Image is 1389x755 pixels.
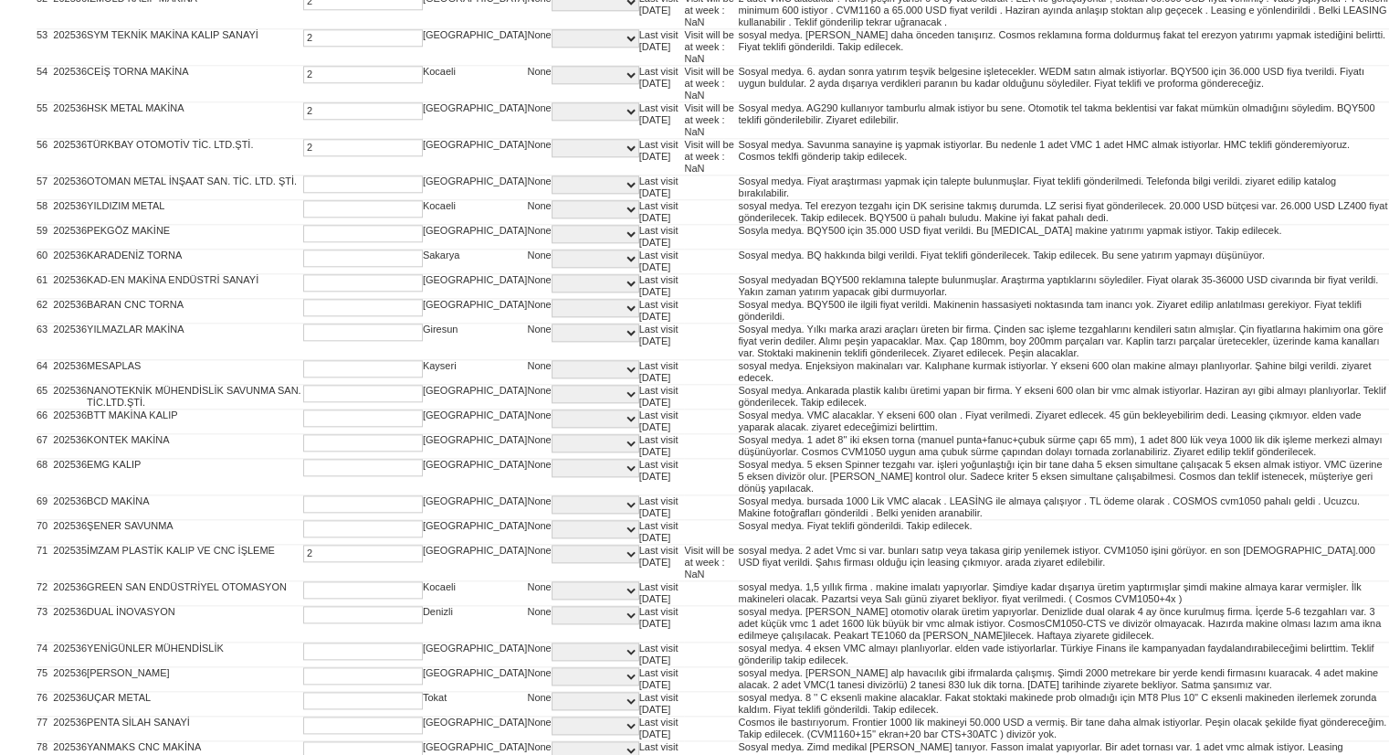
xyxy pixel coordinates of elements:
[738,606,1389,643] td: sosyal medya. [PERSON_NAME] otomotiv olarak üretim yapıyorlar. Denizlide dual olarak 4 ay önce ku...
[87,434,303,459] td: KONTEK MAKİNA
[87,385,303,409] td: NANOTEKNİK MÜHENDİSLİK SAVUNMA SAN. TİC.LTD.ŞTİ.
[738,360,1389,385] td: sosyal medya. Enjeksiyon makinaları var. Kalıphane kurmak istiyorlar. Y ekseni 600 olan makine al...
[37,581,53,606] td: 72
[76,250,87,274] td: 36
[527,717,551,741] td: None
[53,200,75,225] td: 2025
[423,274,528,299] td: [GEOGRAPHIC_DATA]
[527,29,551,66] td: None
[738,520,1389,545] td: Sosyal medya. Fiyat teklifi gönderildi. Takip edilecek.
[639,692,685,717] td: Last visit [DATE]
[87,545,303,581] td: İMZAM PLASTİK KALIP VE CNC İŞLEME
[527,581,551,606] td: None
[738,409,1389,434] td: Sosyal medya. VMC alacaklar. Y ekseni 600 olan . Fiyat verilmedi. Ziyaret edlecek. 45 gün bekleye...
[527,459,551,495] td: None
[527,274,551,299] td: None
[87,692,303,717] td: UÇAR METAL
[527,409,551,434] td: None
[76,360,87,385] td: 36
[76,643,87,667] td: 36
[423,545,528,581] td: [GEOGRAPHIC_DATA]
[87,324,303,360] td: YILMAZLAR MAKİNA
[53,692,75,717] td: 2025
[87,520,303,545] td: ŞENER SAVUNMA
[37,299,53,324] td: 62
[87,459,303,495] td: EMG KALIP
[738,250,1389,274] td: Sosyal medya. BQ hakkında bilgi verildi. Fiyat teklifi gönderilecek. Takip edilecek. Bu sene yatı...
[37,459,53,495] td: 68
[639,495,685,520] td: Last visit [DATE]
[423,409,528,434] td: [GEOGRAPHIC_DATA]
[53,385,75,409] td: 2025
[738,545,1389,581] td: sosyal medya. 2 adet Vmc si var. bunları satıp veya takasa girip yenilemek istiyor. CVM1050 işini...
[37,520,53,545] td: 70
[53,520,75,545] td: 2025
[87,200,303,225] td: YILDIZIM METAL
[87,495,303,520] td: BCD MAKİNA
[738,175,1389,200] td: Sosyal medya. Fiyat araştırması yapmak için talepte bulunmuşlar. Fiyat teklifi gönderilmedi. Tele...
[738,200,1389,225] td: sosyal medya. Tel erezyon tezgahı için DK serisine takmış durumda. LZ serisi fiyat gönderilecek. ...
[423,667,528,692] td: [GEOGRAPHIC_DATA]
[87,139,303,175] td: TÜRKBAY OTOMOTİV TİC. LTD.ŞTİ.
[423,360,528,385] td: Kayseri
[76,434,87,459] td: 36
[53,667,75,692] td: 2025
[423,520,528,545] td: [GEOGRAPHIC_DATA]
[87,299,303,324] td: BARAN CNC TORNA
[37,139,53,175] td: 56
[53,250,75,274] td: 2025
[37,200,53,225] td: 58
[87,409,303,434] td: BTT MAKİNA KALIP
[527,545,551,581] td: None
[76,66,87,102] td: 36
[639,324,685,360] td: Last visit [DATE]
[423,459,528,495] td: [GEOGRAPHIC_DATA]
[527,139,551,175] td: None
[738,66,1389,102] td: Sosyal medya. 6. aydan sonra yatırım teşvik belgesine işletecekler. WEDM satın almak istiyorlar. ...
[639,274,685,299] td: Last visit [DATE]
[423,324,528,360] td: Giresun
[37,409,53,434] td: 66
[639,102,685,139] td: Last visit [DATE]
[76,606,87,643] td: 36
[37,324,53,360] td: 63
[423,102,528,139] td: [GEOGRAPHIC_DATA]
[53,606,75,643] td: 2025
[423,717,528,741] td: [GEOGRAPHIC_DATA]
[87,250,303,274] td: KARADENİZ TORNA
[76,520,87,545] td: 36
[639,250,685,274] td: Last visit [DATE]
[738,225,1389,250] td: Sosyla medya. BQY500 için 35.000 USD fiyat verildi. Bu [MEDICAL_DATA] makine yatırımı yapmak isti...
[527,360,551,385] td: None
[639,360,685,385] td: Last visit [DATE]
[684,66,738,102] td: Visit will be at week : NaN
[639,643,685,667] td: Last visit [DATE]
[738,459,1389,495] td: Sosyal medya. 5 eksen Spinner tezgahı var. işleri yoğunlaştığı için bir tane daha 5 eksen simulta...
[53,459,75,495] td: 2025
[37,643,53,667] td: 74
[639,29,685,66] td: Last visit [DATE]
[527,692,551,717] td: None
[639,434,685,459] td: Last visit [DATE]
[53,717,75,741] td: 2025
[76,29,87,66] td: 36
[738,29,1389,66] td: sosyal medya. [PERSON_NAME] daha önceden tanışırız. Cosmos reklamına forma doldurmuş fakat tel er...
[639,200,685,225] td: Last visit [DATE]
[53,360,75,385] td: 2025
[87,581,303,606] td: GREEN SAN ENDÜSTRİYEL OTOMASYON
[37,495,53,520] td: 69
[53,225,75,250] td: 2025
[87,360,303,385] td: MESAPLAS
[53,299,75,324] td: 2025
[527,66,551,102] td: None
[639,520,685,545] td: Last visit [DATE]
[738,102,1389,139] td: Sosyal medya. AG290 kullanıyor tamburlu almak istiyor bu sene. Otomotik tel takma beklentisi var ...
[87,29,303,66] td: SYM TEKNİK MAKİNA KALIP SANAYİ
[87,667,303,692] td: [PERSON_NAME]
[639,459,685,495] td: Last visit [DATE]
[738,643,1389,667] td: sosyal medya. 4 eksen VMC almayı planlıyorlar. elden vade istiyorlarlar. Türkiye Finans ile kampa...
[423,692,528,717] td: Tokat
[76,545,87,581] td: 35
[53,175,75,200] td: 2025
[37,225,53,250] td: 59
